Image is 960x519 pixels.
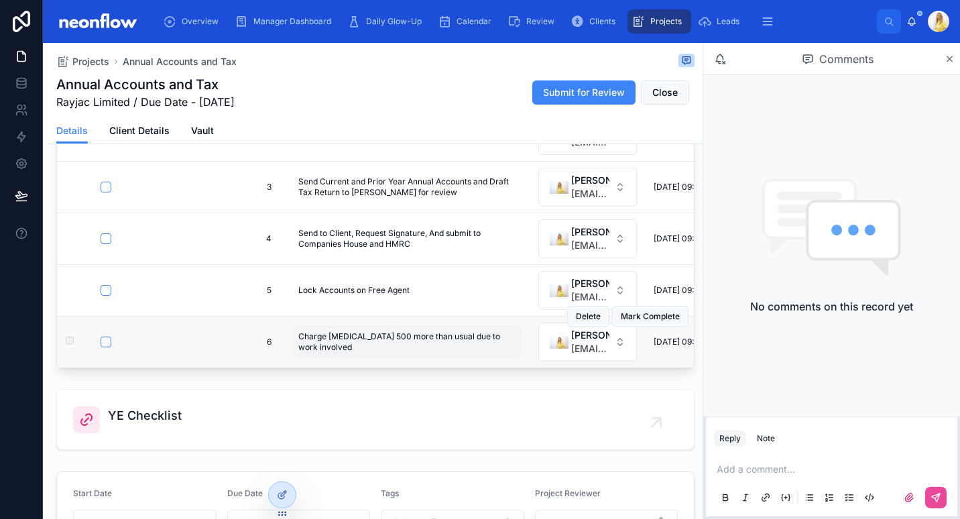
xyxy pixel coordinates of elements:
[535,488,601,498] span: Project Reviewer
[72,55,109,68] span: Projects
[73,488,112,498] span: Start Date
[654,337,704,347] span: [DATE] 09:20
[56,75,235,94] h1: Annual Accounts and Tax
[717,16,739,27] span: Leads
[571,187,609,200] span: [EMAIL_ADDRESS][DOMAIN_NAME]
[366,16,422,27] span: Daily Glow-Up
[819,51,874,67] span: Comments
[571,342,609,355] span: [EMAIL_ADDRESS][DOMAIN_NAME]
[538,219,637,258] button: Select Button
[231,9,341,34] a: Manager Dashboard
[54,11,141,32] img: App logo
[641,80,689,105] button: Close
[750,298,913,314] h2: No comments on this record yet
[56,124,88,137] span: Details
[589,16,615,27] span: Clients
[253,16,331,27] span: Manager Dashboard
[571,239,609,252] span: [EMAIL_ADDRESS][DOMAIN_NAME]
[532,80,636,105] button: Submit for Review
[191,119,214,146] a: Vault
[152,7,877,36] div: scrollable content
[650,16,682,27] span: Projects
[198,182,272,192] span: 3
[752,430,780,447] button: Note
[612,306,688,327] button: Mark Complete
[654,233,702,244] span: [DATE] 09:19
[566,9,625,34] a: Clients
[571,277,609,290] span: [PERSON_NAME]
[538,323,637,361] button: Select Button
[526,16,554,27] span: Review
[567,306,609,327] button: Delete
[182,16,219,27] span: Overview
[227,488,263,498] span: Due Date
[108,406,182,425] span: YE Checklist
[298,331,516,353] span: Charge [MEDICAL_DATA] 500 more than usual due to work involved
[757,433,775,444] div: Note
[457,16,491,27] span: Calendar
[56,119,88,144] a: Details
[627,9,691,34] a: Projects
[538,168,637,207] button: Select Button
[159,9,228,34] a: Overview
[538,271,637,310] button: Select Button
[434,9,501,34] a: Calendar
[343,9,431,34] a: Daily Glow-Up
[198,233,272,244] span: 4
[298,228,516,249] span: Send to Client, Request Signature, And submit to Companies House and HMRC
[714,430,746,447] button: Reply
[298,176,516,198] span: Send Current and Prior Year Annual Accounts and Draft Tax Return to [PERSON_NAME] for review
[694,9,749,34] a: Leads
[576,311,601,322] span: Delete
[503,9,564,34] a: Review
[57,390,694,449] a: YE Checklist
[654,182,702,192] span: [DATE] 09:19
[652,86,678,99] span: Close
[109,119,170,146] a: Client Details
[571,290,609,304] span: [EMAIL_ADDRESS][DOMAIN_NAME]
[198,337,272,347] span: 6
[381,488,399,498] span: Tags
[56,94,235,110] span: Rayjac Limited / Due Date - [DATE]
[571,174,609,187] span: [PERSON_NAME]
[123,55,237,68] a: Annual Accounts and Tax
[543,86,625,99] span: Submit for Review
[56,55,109,68] a: Projects
[191,124,214,137] span: Vault
[571,225,609,239] span: [PERSON_NAME]
[654,285,702,296] span: [DATE] 09:19
[298,285,410,296] span: Lock Accounts on Free Agent
[198,285,272,296] span: 5
[109,124,170,137] span: Client Details
[621,311,680,322] span: Mark Complete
